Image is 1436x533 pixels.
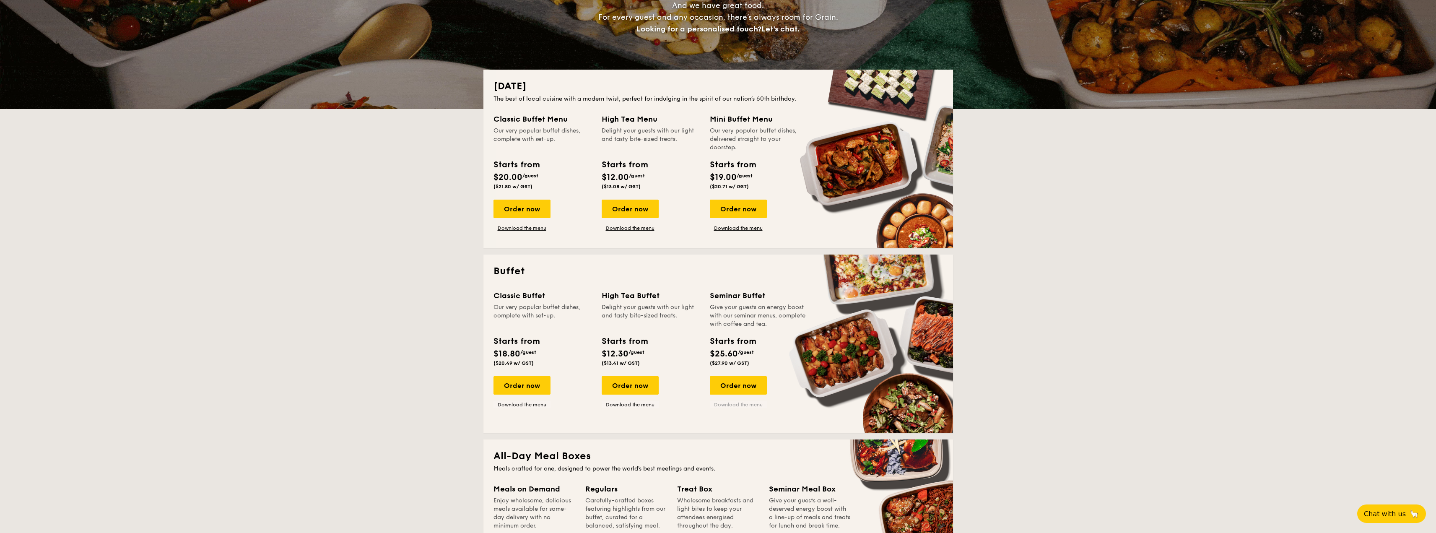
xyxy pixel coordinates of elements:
div: Order now [710,200,767,218]
h2: [DATE] [493,80,943,93]
span: ($13.41 w/ GST) [602,360,640,366]
div: Mini Buffet Menu [710,113,808,125]
span: ($20.71 w/ GST) [710,184,749,190]
div: Order now [493,200,551,218]
div: Starts from [493,159,539,171]
div: Starts from [602,159,647,171]
div: Order now [710,376,767,395]
div: Delight your guests with our light and tasty bite-sized treats. [602,303,700,328]
div: Delight your guests with our light and tasty bite-sized treats. [602,127,700,152]
a: Download the menu [493,225,551,231]
span: Looking for a personalised touch? [636,24,761,34]
div: Give your guests a well-deserved energy boost with a line-up of meals and treats for lunch and br... [769,497,851,530]
div: High Tea Buffet [602,290,700,302]
div: Starts from [493,335,539,348]
button: Chat with us🦙 [1357,504,1426,523]
a: Download the menu [493,401,551,408]
span: $25.60 [710,349,738,359]
span: /guest [737,173,753,179]
span: /guest [738,349,754,355]
span: Let's chat. [761,24,800,34]
span: ($21.80 w/ GST) [493,184,532,190]
div: Starts from [710,159,756,171]
span: /guest [520,349,536,355]
div: Seminar Buffet [710,290,808,302]
div: Classic Buffet Menu [493,113,592,125]
div: Carefully-crafted boxes featuring highlights from our buffet, curated for a balanced, satisfying ... [585,497,667,530]
a: Download the menu [602,401,659,408]
div: Our very popular buffet dishes, complete with set-up. [493,303,592,328]
span: $20.00 [493,172,522,182]
div: Classic Buffet [493,290,592,302]
span: $12.30 [602,349,628,359]
div: Treat Box [677,483,759,495]
span: ($20.49 w/ GST) [493,360,534,366]
span: 🦙 [1409,509,1419,519]
div: The best of local cuisine with a modern twist, perfect for indulging in the spirit of our nation’... [493,95,943,103]
div: Order now [493,376,551,395]
h2: All-Day Meal Boxes [493,450,943,463]
span: $19.00 [710,172,737,182]
div: Give your guests an energy boost with our seminar menus, complete with coffee and tea. [710,303,808,328]
span: And we have great food. For every guest and any occasion, there’s always room for Grain. [598,1,838,34]
div: Order now [602,200,659,218]
span: /guest [628,349,644,355]
div: Our very popular buffet dishes, delivered straight to your doorstep. [710,127,808,152]
span: ($27.90 w/ GST) [710,360,749,366]
h2: Buffet [493,265,943,278]
a: Download the menu [602,225,659,231]
div: Regulars [585,483,667,495]
a: Download the menu [710,401,767,408]
div: Starts from [710,335,756,348]
div: Order now [602,376,659,395]
span: ($13.08 w/ GST) [602,184,641,190]
div: Seminar Meal Box [769,483,851,495]
span: /guest [522,173,538,179]
div: Wholesome breakfasts and light bites to keep your attendees energised throughout the day. [677,497,759,530]
span: Chat with us [1364,510,1406,518]
div: High Tea Menu [602,113,700,125]
a: Download the menu [710,225,767,231]
span: $18.80 [493,349,520,359]
div: Our very popular buffet dishes, complete with set-up. [493,127,592,152]
div: Meals on Demand [493,483,575,495]
span: $12.00 [602,172,629,182]
div: Starts from [602,335,647,348]
div: Meals crafted for one, designed to power the world's best meetings and events. [493,465,943,473]
span: /guest [629,173,645,179]
div: Enjoy wholesome, delicious meals available for same-day delivery with no minimum order. [493,497,575,530]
